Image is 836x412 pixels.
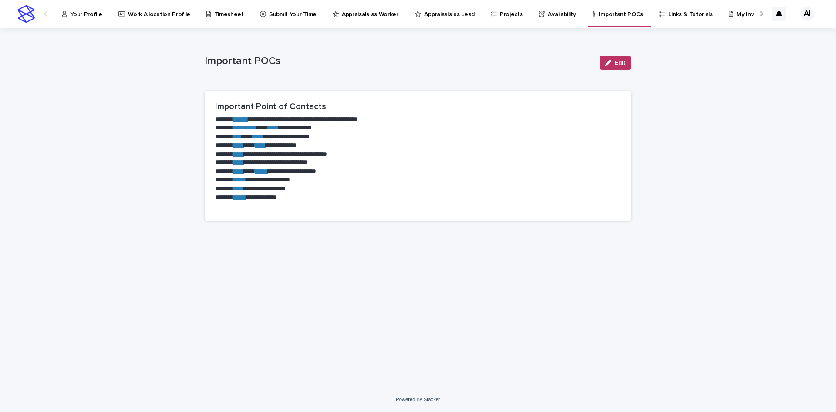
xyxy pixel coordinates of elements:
[615,60,626,66] span: Edit
[396,397,440,402] a: Powered By Stacker
[215,101,621,112] h2: Important Point of Contacts
[205,55,593,68] p: Important POCs
[800,7,814,21] div: AI
[600,56,631,70] button: Edit
[17,5,35,23] img: stacker-logo-s-only.png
